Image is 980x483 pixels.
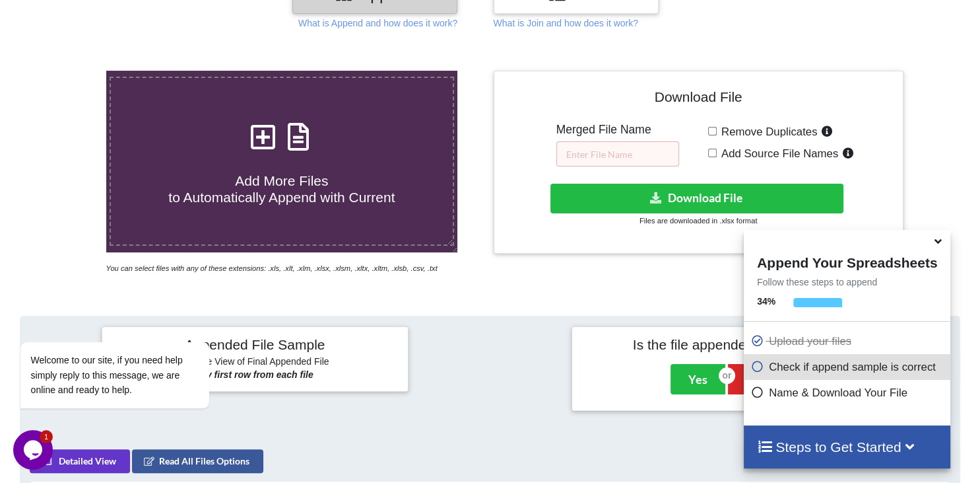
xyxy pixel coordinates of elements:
[639,217,757,225] small: Files are downloaded in .xlsx format
[112,356,399,369] h6: Sample View of Final Appended File
[728,364,779,394] button: No
[750,333,947,350] p: Upload your files
[750,359,947,375] p: Check if append sample is correct
[556,123,679,137] h5: Merged File Name
[112,336,399,355] h4: Appended File Sample
[744,276,950,289] p: Follow these steps to append
[494,17,638,30] p: What is Join and how does it work?
[744,251,950,271] h4: Append Your Spreadsheets
[757,439,937,455] h4: Steps to Get Started
[152,369,313,380] b: Showing only first row from each file
[106,264,438,272] i: You can select files with any of these extensions: .xls, .xlt, .xlm, .xlsx, .xlsm, .xltx, .xltm, ...
[581,336,868,353] h4: Is the file appended correctly?
[717,147,838,160] span: Add Source File Names
[168,173,395,205] span: Add More Files to Automatically Append with Current
[750,385,947,401] p: Name & Download Your File
[504,81,894,118] h4: Download File
[550,184,843,213] button: Download File
[132,449,263,473] button: Read All Files Options
[757,296,775,307] b: 34 %
[30,449,130,473] button: Detailed View
[13,223,251,424] iframe: chat widget
[717,126,818,138] span: Remove Duplicates
[670,364,725,394] button: Yes
[556,141,679,167] input: Enter File Name
[13,430,55,470] iframe: chat widget
[298,17,457,30] p: What is Append and how does it work?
